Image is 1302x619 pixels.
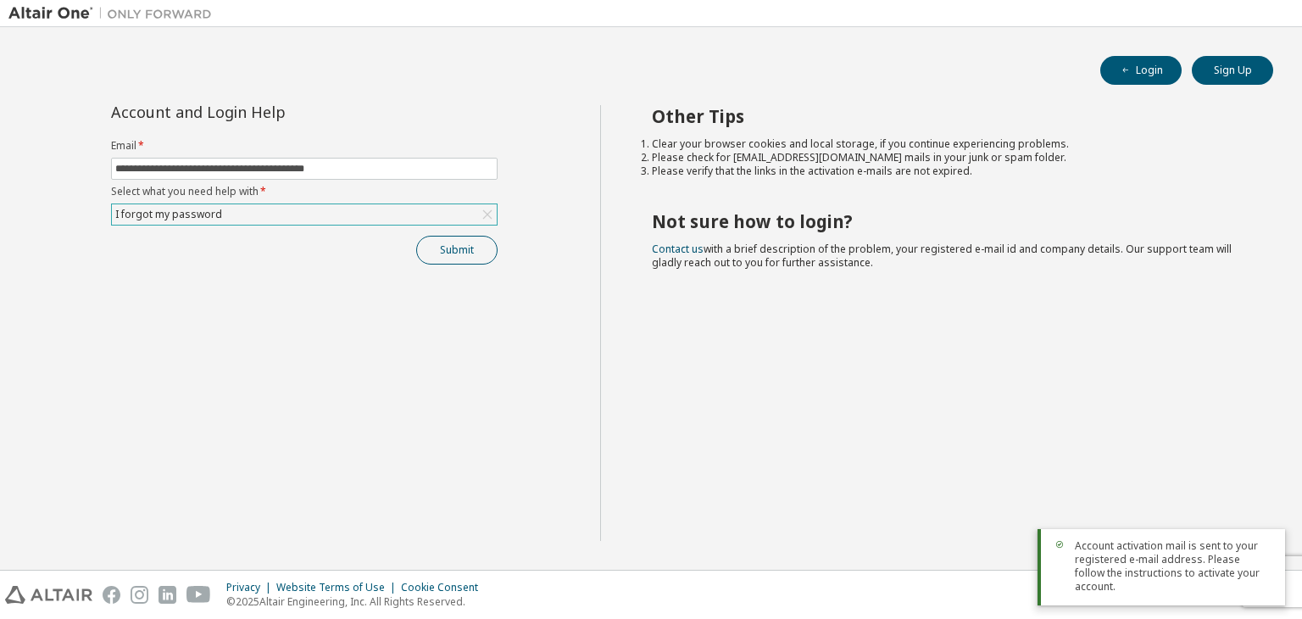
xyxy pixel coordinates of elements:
[113,205,225,224] div: I forgot my password
[8,5,220,22] img: Altair One
[652,165,1244,178] li: Please verify that the links in the activation e-mails are not expired.
[652,242,1232,270] span: with a brief description of the problem, your registered e-mail id and company details. Our suppo...
[226,581,276,594] div: Privacy
[159,586,176,604] img: linkedin.svg
[111,139,498,153] label: Email
[652,151,1244,165] li: Please check for [EMAIL_ADDRESS][DOMAIN_NAME] mails in your junk or spam folder.
[5,586,92,604] img: altair_logo.svg
[1100,56,1182,85] button: Login
[186,586,211,604] img: youtube.svg
[652,242,704,256] a: Contact us
[1075,539,1271,594] span: Account activation mail is sent to your registered e-mail address. Please follow the instructions...
[652,105,1244,127] h2: Other Tips
[652,137,1244,151] li: Clear your browser cookies and local storage, if you continue experiencing problems.
[416,236,498,265] button: Submit
[226,594,488,609] p: © 2025 Altair Engineering, Inc. All Rights Reserved.
[1192,56,1273,85] button: Sign Up
[652,210,1244,232] h2: Not sure how to login?
[103,586,120,604] img: facebook.svg
[131,586,148,604] img: instagram.svg
[112,204,497,225] div: I forgot my password
[401,581,488,594] div: Cookie Consent
[111,185,498,198] label: Select what you need help with
[111,105,420,119] div: Account and Login Help
[276,581,401,594] div: Website Terms of Use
